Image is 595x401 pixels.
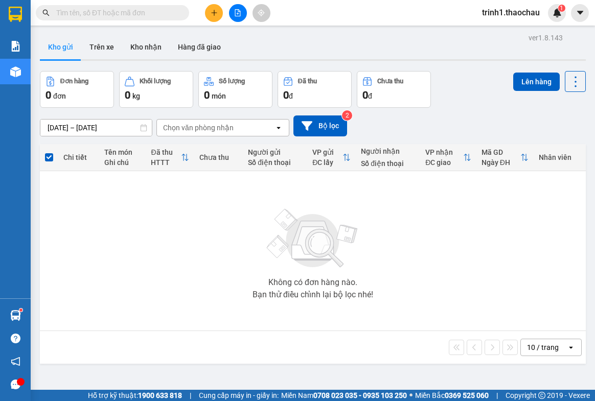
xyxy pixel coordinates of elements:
div: HTTT [151,158,181,167]
sup: 2 [342,110,352,121]
img: svg+xml;base64,PHN2ZyBjbGFzcz0ibGlzdC1wbHVnX19zdmciIHhtbG5zPSJodHRwOi8vd3d3LnczLm9yZy8yMDAwL3N2Zy... [262,203,364,274]
div: VP nhận [425,148,463,156]
span: kg [132,92,140,100]
button: Hàng đã giao [170,35,229,59]
button: Kho gửi [40,35,81,59]
span: 1 [560,5,563,12]
div: Người nhận [361,147,415,155]
div: Chưa thu [377,78,403,85]
th: Toggle SortBy [476,144,534,171]
button: Chưa thu0đ [357,71,431,108]
input: Tìm tên, số ĐT hoặc mã đơn [56,7,177,18]
sup: 1 [558,5,565,12]
div: ver 1.8.143 [529,32,563,43]
button: Lên hàng [513,73,560,91]
div: Không có đơn hàng nào. [268,278,357,287]
span: Miền Bắc [415,390,489,401]
div: Đã thu [151,148,181,156]
strong: 0369 525 060 [445,391,489,399]
button: Khối lượng0kg [119,71,193,108]
span: Miền Nam [281,390,407,401]
th: Toggle SortBy [146,144,194,171]
img: icon-new-feature [553,8,562,17]
span: món [212,92,226,100]
span: 0 [204,89,210,101]
button: caret-down [571,4,589,22]
svg: open [567,343,575,351]
span: aim [258,9,265,16]
span: file-add [234,9,241,16]
button: Số lượng0món [198,71,272,108]
div: Người gửi [248,148,302,156]
span: đ [368,92,372,100]
div: Đơn hàng [60,78,88,85]
div: Chọn văn phòng nhận [163,123,234,133]
sup: 1 [19,309,22,312]
button: Đơn hàng0đơn [40,71,114,108]
div: Số điện thoại [248,158,302,167]
div: Tên món [104,148,141,156]
div: Bạn thử điều chỉnh lại bộ lọc nhé! [253,291,373,299]
div: Mã GD [482,148,520,156]
span: search [42,9,50,16]
th: Toggle SortBy [420,144,476,171]
div: Số điện thoại [361,159,415,168]
img: warehouse-icon [10,310,21,321]
div: Số lượng [219,78,245,85]
div: Ngày ĐH [482,158,520,167]
div: Khối lượng [140,78,171,85]
button: plus [205,4,223,22]
span: ⚪️ [409,393,413,397]
span: message [11,380,20,389]
svg: open [274,124,283,132]
span: đơn [53,92,66,100]
img: solution-icon [10,41,21,52]
div: ĐC lấy [312,158,342,167]
span: trinh1.thaochau [474,6,548,19]
span: question-circle [11,334,20,343]
div: Nhân viên [539,153,581,161]
div: Đã thu [298,78,317,85]
span: notification [11,357,20,366]
strong: 0708 023 035 - 0935 103 250 [313,391,407,399]
div: Chưa thu [199,153,238,161]
div: 10 / trang [527,342,559,352]
span: copyright [538,392,545,399]
div: VP gửi [312,148,342,156]
button: file-add [229,4,247,22]
span: đ [289,92,293,100]
button: Bộ lọc [293,115,347,136]
button: Đã thu0đ [278,71,352,108]
input: Select a date range. [40,120,152,136]
button: Trên xe [81,35,122,59]
span: plus [211,9,218,16]
button: aim [253,4,270,22]
strong: 1900 633 818 [138,391,182,399]
img: logo-vxr [9,7,22,22]
span: 0 [283,89,289,101]
div: Chi tiết [63,153,94,161]
span: caret-down [576,8,585,17]
span: 0 [362,89,368,101]
span: 0 [125,89,130,101]
span: 0 [45,89,51,101]
span: Hỗ trợ kỹ thuật: [88,390,182,401]
span: | [496,390,498,401]
div: ĐC giao [425,158,463,167]
img: warehouse-icon [10,66,21,77]
span: | [190,390,191,401]
span: Cung cấp máy in - giấy in: [199,390,279,401]
div: Ghi chú [104,158,141,167]
th: Toggle SortBy [307,144,356,171]
button: Kho nhận [122,35,170,59]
